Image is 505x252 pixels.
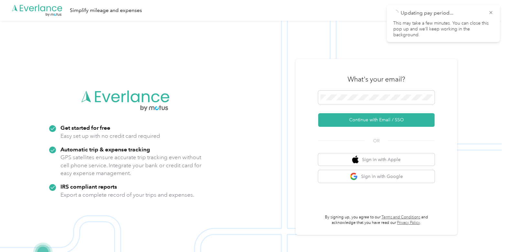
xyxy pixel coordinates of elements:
[352,156,359,164] img: apple logo
[318,214,435,226] p: By signing up, you agree to our and acknowledge that you have read our .
[401,9,483,17] p: Updating pay period...
[60,183,117,190] strong: IRS compliant reports
[60,191,194,199] p: Export a complete record of your trips and expenses.
[318,113,435,127] button: Continue with Email / SSO
[365,137,388,144] span: OR
[318,170,435,183] button: google logoSign in with Google
[381,215,420,220] a: Terms and Conditions
[318,153,435,166] button: apple logoSign in with Apple
[348,75,405,84] h3: What's your email?
[60,132,160,140] p: Easy set up with no credit card required
[60,124,110,131] strong: Get started for free
[469,216,505,252] iframe: Everlance-gr Chat Button Frame
[350,172,358,181] img: google logo
[60,153,202,177] p: GPS satellites ensure accurate trip tracking even without cell phone service. Integrate your bank...
[70,6,142,15] div: Simplify mileage and expenses
[60,146,150,153] strong: Automatic trip & expense tracking
[393,20,493,38] p: This may take a few minutes. You can close this pop up and we’ll keep working in the background.
[397,220,420,225] a: Privacy Policy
